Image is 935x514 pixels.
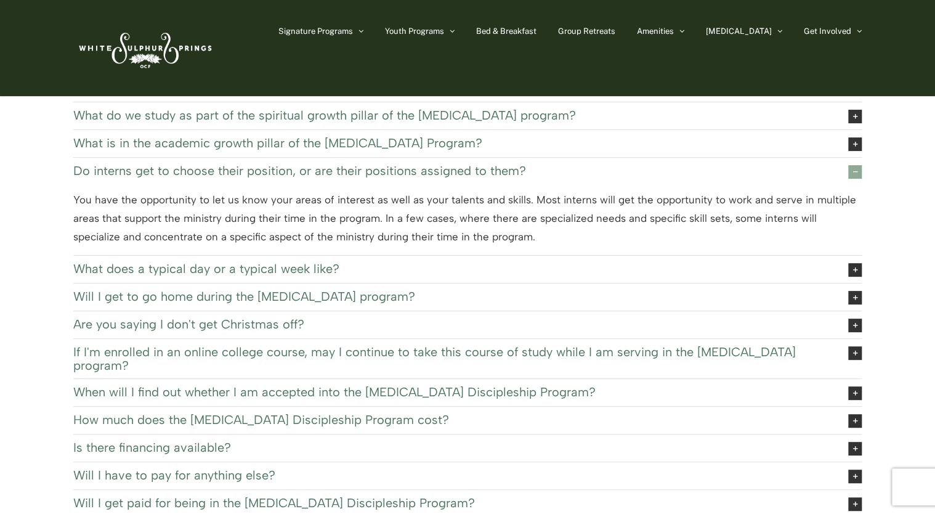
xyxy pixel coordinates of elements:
span: Will I get to go home during the [MEDICAL_DATA] program? [73,290,829,303]
a: Will I get to go home during the [MEDICAL_DATA] program? [73,284,862,311]
span: Are you saying I don't get Christmas off? [73,317,829,331]
span: What is in the academic growth pillar of the [MEDICAL_DATA] Program? [73,136,829,150]
div: You have the opportunity to let us know your areas of interest as well as your talents and skills... [73,185,862,255]
a: What do we study as part of the spiritual growth pillar of the [MEDICAL_DATA] program? [73,102,862,129]
span: What do we study as part of the spiritual growth pillar of the [MEDICAL_DATA] program? [73,108,829,122]
span: Will I get paid for being in the [MEDICAL_DATA] Discipleship Program? [73,496,829,510]
a: What does a typical day or a typical week like? [73,256,862,283]
span: When will I find out whether I am accepted into the [MEDICAL_DATA] Discipleship Program? [73,385,829,399]
img: White Sulphur Springs Logo [73,19,215,77]
span: What does a typical day or a typical week like? [73,262,829,275]
a: Are you saying I don't get Christmas off? [73,311,862,338]
span: Youth Programs [385,27,444,35]
span: Get Involved [804,27,851,35]
span: Do interns get to choose their position, or are their positions assigned to them? [73,164,829,177]
span: [MEDICAL_DATA] [706,27,772,35]
a: When will I find out whether I am accepted into the [MEDICAL_DATA] Discipleship Program? [73,379,862,406]
span: Amenities [637,27,674,35]
span: Signature Programs [278,27,353,35]
span: How much does the [MEDICAL_DATA] Discipleship Program cost? [73,413,829,426]
span: Is there financing available? [73,441,829,454]
a: Will I have to pay for anything else? [73,462,862,489]
a: If I'm enrolled in an online college course, may I continue to take this course of study while I ... [73,339,862,378]
span: Will I have to pay for anything else? [73,468,829,482]
a: What is in the academic growth pillar of the [MEDICAL_DATA] Program? [73,130,862,157]
a: Do interns get to choose their position, or are their positions assigned to them? [73,158,862,185]
span: Group Retreats [558,27,615,35]
a: How much does the [MEDICAL_DATA] Discipleship Program cost? [73,407,862,434]
a: Is there financing available? [73,434,862,462]
span: Bed & Breakfast [476,27,536,35]
span: If I'm enrolled in an online college course, may I continue to take this course of study while I ... [73,345,829,372]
